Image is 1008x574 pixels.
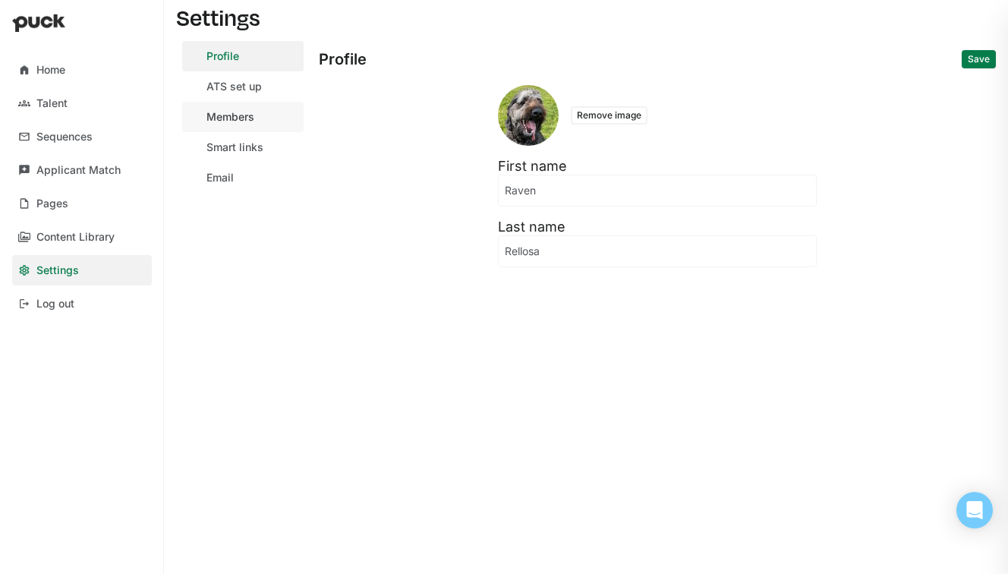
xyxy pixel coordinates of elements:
a: Home [12,55,152,85]
div: Log out [36,298,74,311]
button: Save [962,50,996,68]
div: Applicant Match [36,164,121,177]
a: Members [182,102,304,132]
a: Content Library [12,222,152,252]
div: Smart links [206,141,263,154]
a: Email [182,162,304,193]
a: Smart links [182,132,304,162]
img: XbMrnrRN.300.jpg [498,85,559,146]
a: Settings [12,255,152,285]
label: Last name [498,219,565,235]
a: ATS set up [182,71,304,102]
label: First name [498,158,567,174]
a: Profile [182,41,304,71]
input: Last name [499,236,816,266]
input: First name [499,175,816,206]
div: Open Intercom Messenger [956,492,993,528]
a: Applicant Match [12,155,152,185]
div: Settings [36,264,79,277]
div: Sequences [36,131,93,143]
div: Home [36,64,65,77]
div: Pages [36,197,68,210]
div: Profile [319,41,367,77]
a: Talent [12,88,152,118]
a: Sequences [12,121,152,152]
div: ATS set up [206,80,262,93]
button: Remove image [571,106,647,125]
div: Talent [36,97,68,110]
div: Content Library [36,231,115,244]
div: Profile [206,50,239,63]
div: Members [206,111,254,124]
a: Pages [12,188,152,219]
div: Email [206,172,234,184]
